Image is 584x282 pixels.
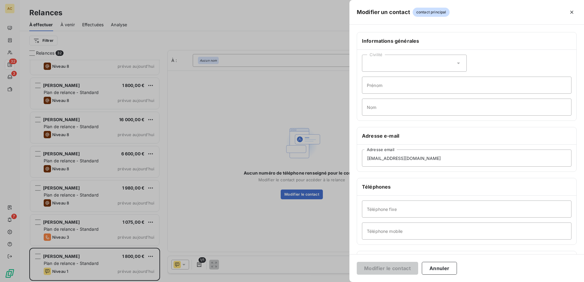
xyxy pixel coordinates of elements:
[413,8,450,17] span: contact principal
[357,8,410,16] h5: Modifier un contact
[362,183,571,190] h6: Téléphones
[362,132,571,139] h6: Adresse e-mail
[362,37,571,45] h6: Informations générales
[362,99,571,116] input: placeholder
[362,150,571,167] input: placeholder
[362,77,571,94] input: placeholder
[563,261,578,276] iframe: Intercom live chat
[422,262,457,275] button: Annuler
[362,222,571,240] input: placeholder
[357,262,418,275] button: Modifier le contact
[362,201,571,218] input: placeholder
